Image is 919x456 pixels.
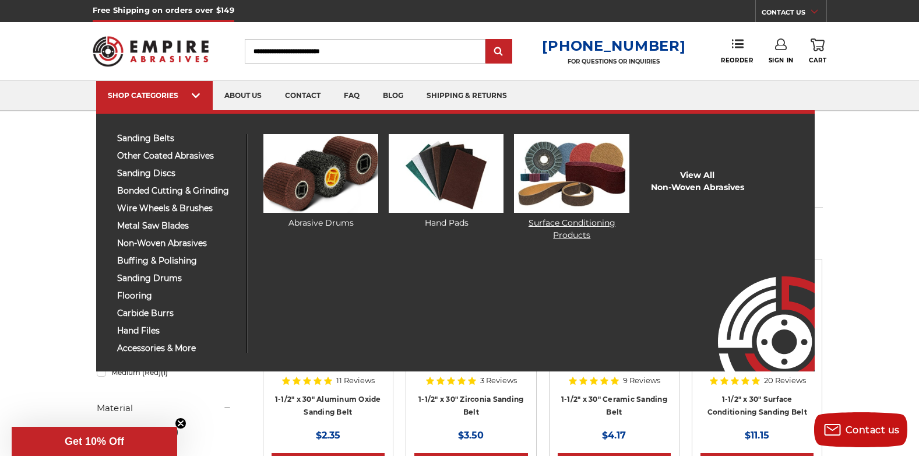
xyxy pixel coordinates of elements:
[117,257,238,265] span: buffing & polishing
[542,58,685,65] p: FOR QUESTIONS OR INQUIRIES
[117,169,238,178] span: sanding discs
[561,395,667,417] a: 1-1/2" x 30" Ceramic Sanding Belt
[487,40,510,64] input: Submit
[762,6,826,22] a: CONTACT US
[273,81,332,111] a: contact
[745,430,769,441] span: $11.15
[12,427,177,456] div: Get 10% OffClose teaser
[117,134,238,143] span: sanding belts
[117,274,238,283] span: sanding drums
[769,57,794,64] span: Sign In
[161,368,168,377] span: (1)
[707,395,807,417] a: 1-1/2" x 30" Surface Conditioning Sanding Belt
[415,81,519,111] a: shipping & returns
[117,344,238,353] span: accessories & more
[97,401,232,415] h5: Material
[809,38,826,64] a: Cart
[117,204,238,213] span: wire wheels & brushes
[697,242,815,371] img: Empire Abrasives Logo Image
[263,134,378,213] img: Abrasive Drums
[623,377,660,384] span: 9 Reviews
[809,57,826,64] span: Cart
[117,292,238,300] span: flooring
[650,169,744,194] a: View AllNon-woven Abrasives
[814,412,907,447] button: Contact us
[117,187,238,195] span: bonded cutting & grinding
[263,134,378,229] a: Abrasive Drums
[117,222,238,230] span: metal saw blades
[108,91,201,100] div: SHOP CATEGORIES
[418,395,523,417] a: 1-1/2" x 30" Zirconia Sanding Belt
[389,134,503,213] img: Hand Pads
[514,134,629,213] img: Surface Conditioning Products
[458,430,484,441] span: $3.50
[764,377,806,384] span: 20 Reviews
[117,239,238,248] span: non-woven abrasives
[721,38,753,64] a: Reorder
[371,81,415,111] a: blog
[846,425,900,436] span: Contact us
[480,377,517,384] span: 3 Reviews
[117,309,238,318] span: carbide burrs
[332,81,371,111] a: faq
[336,377,375,384] span: 11 Reviews
[117,152,238,160] span: other coated abrasives
[175,418,186,429] button: Close teaser
[213,81,273,111] a: about us
[65,436,124,447] span: Get 10% Off
[389,134,503,229] a: Hand Pads
[97,362,232,383] a: Medium (Red)
[542,37,685,54] a: [PHONE_NUMBER]
[514,134,629,241] a: Surface Conditioning Products
[97,422,232,442] a: Aluminum Oxide
[316,430,340,441] span: $2.35
[721,57,753,64] span: Reorder
[275,395,381,417] a: 1-1/2" x 30" Aluminum Oxide Sanding Belt
[602,430,626,441] span: $4.17
[93,29,209,74] img: Empire Abrasives
[117,327,238,335] span: hand files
